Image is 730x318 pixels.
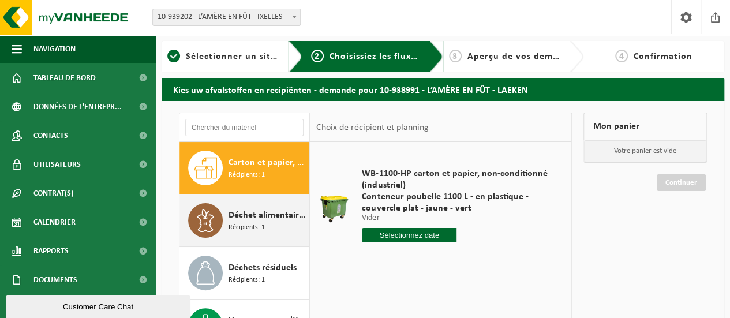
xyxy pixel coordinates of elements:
span: 3 [449,50,462,62]
a: 1Sélectionner un site ici [167,50,279,63]
span: Confirmation [634,52,692,61]
span: Conteneur poubelle 1100 L - en plastique - couvercle plat - jaune - vert [362,191,551,214]
span: Déchets résiduels [229,261,297,275]
span: Choisissiez les flux de déchets et récipients [330,52,522,61]
span: 10-939202 - L’AMÈRE EN FÛT - IXELLES [153,9,300,25]
button: Carton et papier, non-conditionné (industriel) Récipients: 1 [179,142,309,194]
span: Contacts [33,121,68,150]
button: Déchets résiduels Récipients: 1 [179,247,309,300]
p: Vider [362,214,551,222]
span: Tableau de bord [33,63,96,92]
input: Chercher du matériel [185,119,304,136]
h2: Kies uw afvalstoffen en recipiënten - demande pour 10-938991 - L’AMÈRE EN FÛT - LAEKEN [162,78,724,100]
span: Calendrier [33,208,76,237]
span: 1 [167,50,180,62]
span: Documents [33,265,77,294]
span: 4 [615,50,628,62]
span: Déchet alimentaire, contenant des produits d'origine animale, emballage mélangé (sans verre), cat 3 [229,208,306,222]
p: Votre panier est vide [584,140,706,162]
span: Navigation [33,35,76,63]
span: Carton et papier, non-conditionné (industriel) [229,156,306,170]
span: WB-1100-HP carton et papier, non-conditionné (industriel) [362,168,551,191]
span: Sélectionner un site ici [186,52,289,61]
span: Contrat(s) [33,179,73,208]
span: Utilisateurs [33,150,81,179]
span: Rapports [33,237,69,265]
div: Choix de récipient et planning [310,113,434,142]
span: Aperçu de vos demandes [467,52,579,61]
span: 2 [311,50,324,62]
span: Récipients: 1 [229,222,265,233]
span: Récipients: 1 [229,275,265,286]
a: Continuer [657,174,706,191]
button: Déchet alimentaire, contenant des produits d'origine animale, emballage mélangé (sans verre), cat... [179,194,309,247]
input: Sélectionnez date [362,228,456,242]
div: Mon panier [583,113,707,140]
iframe: chat widget [6,293,193,318]
span: Données de l'entrepr... [33,92,122,121]
span: Récipients: 1 [229,170,265,181]
span: 10-939202 - L’AMÈRE EN FÛT - IXELLES [152,9,301,26]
